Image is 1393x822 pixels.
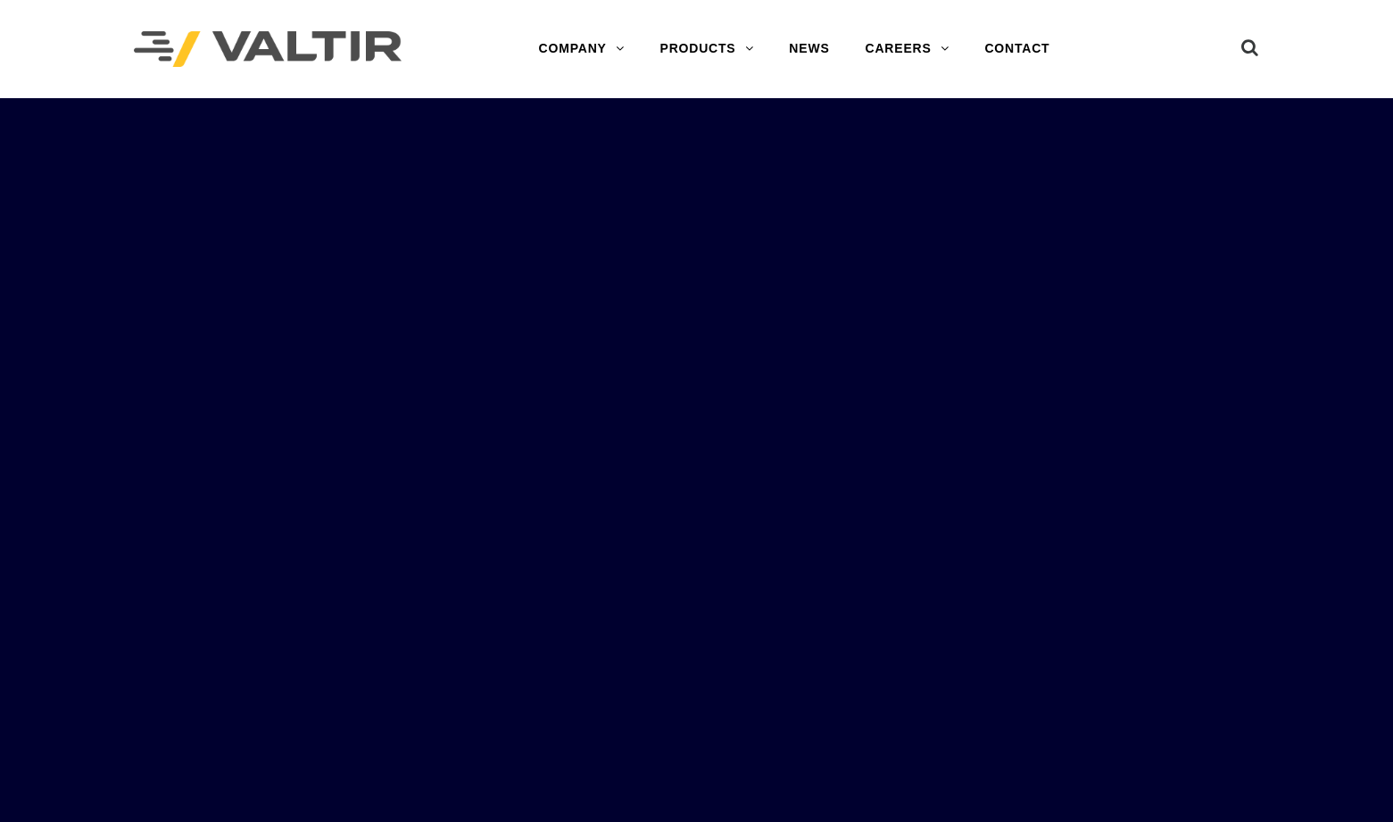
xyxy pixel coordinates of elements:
[134,31,402,68] img: Valtir
[848,31,967,67] a: CAREERS
[771,31,847,67] a: NEWS
[643,31,772,67] a: PRODUCTS
[966,31,1067,67] a: CONTACT
[521,31,643,67] a: COMPANY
